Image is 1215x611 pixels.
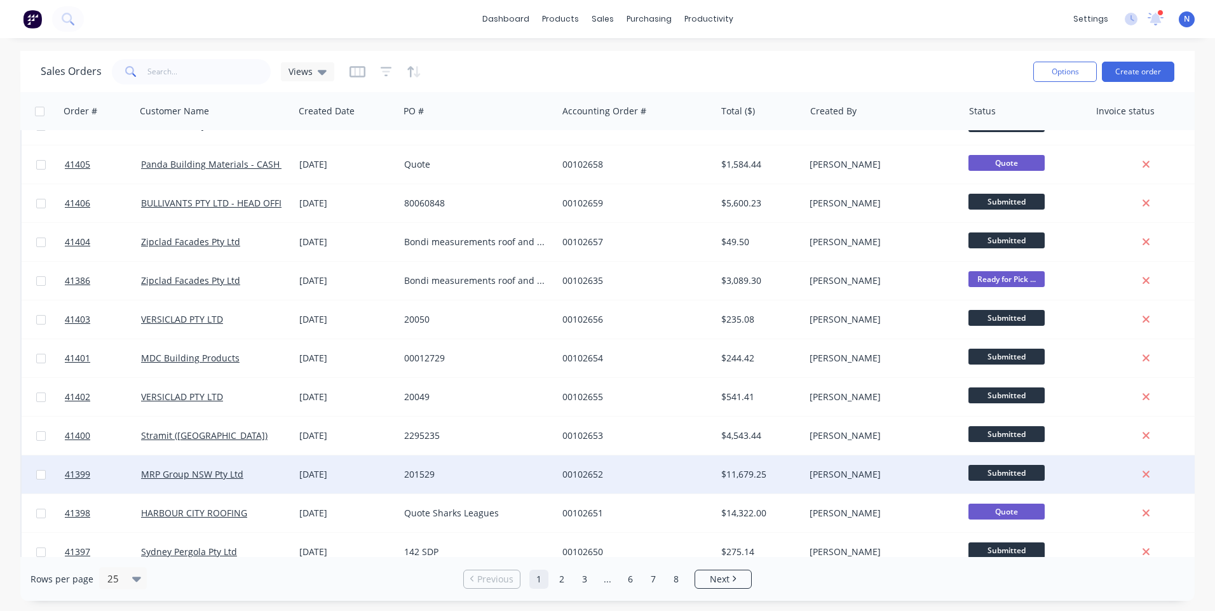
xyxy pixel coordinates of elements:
[65,223,141,261] a: 41404
[562,158,703,171] div: 00102658
[810,507,951,520] div: [PERSON_NAME]
[536,10,585,29] div: products
[65,184,141,222] a: 41406
[404,197,545,210] div: 80060848
[404,468,545,481] div: 201529
[65,378,141,416] a: 41402
[968,194,1045,210] span: Submitted
[299,507,394,520] div: [DATE]
[476,10,536,29] a: dashboard
[721,197,796,210] div: $5,600.23
[721,313,796,326] div: $235.08
[529,570,548,589] a: Page 1 is your current page
[968,349,1045,365] span: Submitted
[598,570,617,589] a: Jump forward
[65,339,141,377] a: 41401
[140,105,209,117] div: Customer Name
[65,546,90,558] span: 41397
[141,158,302,170] a: Panda Building Materials - CASH SALE
[65,391,90,403] span: 41402
[710,573,730,586] span: Next
[299,236,394,248] div: [DATE]
[810,197,951,210] div: [PERSON_NAME]
[721,391,796,403] div: $541.41
[141,429,268,441] a: Stramit ([GEOGRAPHIC_DATA])
[299,313,394,326] div: [DATE]
[65,145,141,184] a: 41405
[41,65,102,77] h1: Sales Orders
[644,570,663,589] a: Page 7
[288,65,313,78] span: Views
[721,274,796,287] div: $3,089.30
[562,507,703,520] div: 00102651
[464,573,520,586] a: Previous page
[23,10,42,29] img: Factory
[969,105,996,117] div: Status
[64,105,97,117] div: Order #
[562,391,703,403] div: 00102655
[721,429,796,442] div: $4,543.44
[810,391,951,403] div: [PERSON_NAME]
[810,546,951,558] div: [PERSON_NAME]
[31,573,93,586] span: Rows per page
[404,274,545,287] div: Bondi measurements roof and L8
[695,573,751,586] a: Next page
[562,236,703,248] div: 00102657
[968,232,1045,248] span: Submitted
[141,507,247,519] a: HARBOUR CITY ROOFING
[65,429,90,442] span: 41400
[404,105,424,117] div: PO #
[299,352,394,365] div: [DATE]
[968,155,1045,171] span: Quote
[721,105,755,117] div: Total ($)
[147,59,271,84] input: Search...
[562,313,703,326] div: 00102656
[141,313,223,325] a: VERSICLAD PTY LTD
[299,197,394,210] div: [DATE]
[968,542,1045,558] span: Submitted
[968,271,1045,287] span: Ready for Pick ...
[562,546,703,558] div: 00102650
[299,274,394,287] div: [DATE]
[721,352,796,365] div: $244.42
[621,570,640,589] a: Page 6
[620,10,678,29] div: purchasing
[65,507,90,520] span: 41398
[721,546,796,558] div: $275.14
[562,429,703,442] div: 00102653
[968,387,1045,403] span: Submitted
[458,570,757,589] ul: Pagination
[65,236,90,248] span: 41404
[1067,10,1115,29] div: settings
[810,468,951,481] div: [PERSON_NAME]
[299,158,394,171] div: [DATE]
[404,158,545,171] div: Quote
[141,274,240,286] a: Zipclad Facades Pty Ltd
[141,391,223,403] a: VERSICLAD PTY LTD
[667,570,686,589] a: Page 8
[678,10,740,29] div: productivity
[810,274,951,287] div: [PERSON_NAME]
[141,546,237,558] a: Sydney Pergola Pty Ltd
[65,262,141,300] a: 41386
[968,465,1045,481] span: Submitted
[552,570,571,589] a: Page 2
[810,158,951,171] div: [PERSON_NAME]
[721,507,796,520] div: $14,322.00
[65,494,141,532] a: 41398
[562,468,703,481] div: 00102652
[404,546,545,558] div: 142 SDP
[810,429,951,442] div: [PERSON_NAME]
[299,468,394,481] div: [DATE]
[968,310,1045,326] span: Submitted
[968,426,1045,442] span: Submitted
[404,429,545,442] div: 2295235
[141,352,240,364] a: MDC Building Products
[141,236,240,248] a: Zipclad Facades Pty Ltd
[65,533,141,571] a: 41397
[721,468,796,481] div: $11,679.25
[404,313,545,326] div: 20050
[65,197,90,210] span: 41406
[65,300,141,339] a: 41403
[65,455,141,493] a: 41399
